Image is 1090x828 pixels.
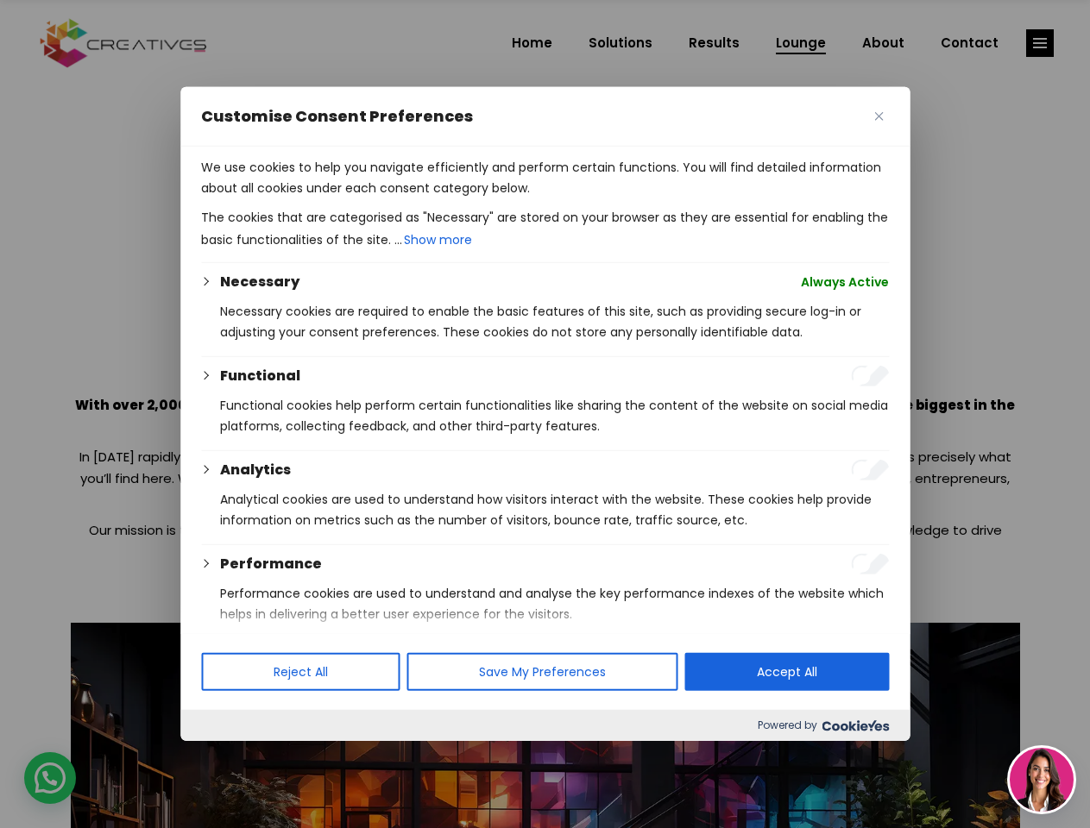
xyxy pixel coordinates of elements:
button: Close [868,106,889,127]
span: Customise Consent Preferences [201,106,473,127]
button: Accept All [684,653,889,691]
img: agent [1010,748,1074,812]
p: We use cookies to help you navigate efficiently and perform certain functions. You will find deta... [201,157,889,198]
button: Reject All [201,653,400,691]
p: The cookies that are categorised as "Necessary" are stored on your browser as they are essential ... [201,207,889,252]
button: Show more [402,228,474,252]
input: Enable Performance [851,554,889,574]
span: Always Active [801,272,889,292]
img: Cookieyes logo [822,720,889,731]
p: Functional cookies help perform certain functionalities like sharing the content of the website o... [220,395,889,436]
button: Analytics [220,460,291,480]
button: Performance [220,554,322,574]
button: Save My Preferences [406,653,677,691]
p: Necessary cookies are required to enable the basic features of this site, such as providing secur... [220,301,889,342]
input: Enable Analytics [851,460,889,480]
div: Powered by [180,710,910,741]
button: Necessary [220,272,299,292]
p: Performance cookies are used to understand and analyse the key performance indexes of the website... [220,583,889,624]
button: Functional [220,366,300,386]
div: Customise Consent Preferences [180,87,910,741]
img: Close [874,112,883,121]
input: Enable Functional [851,366,889,386]
p: Analytical cookies are used to understand how visitors interact with the website. These cookies h... [220,489,889,530]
